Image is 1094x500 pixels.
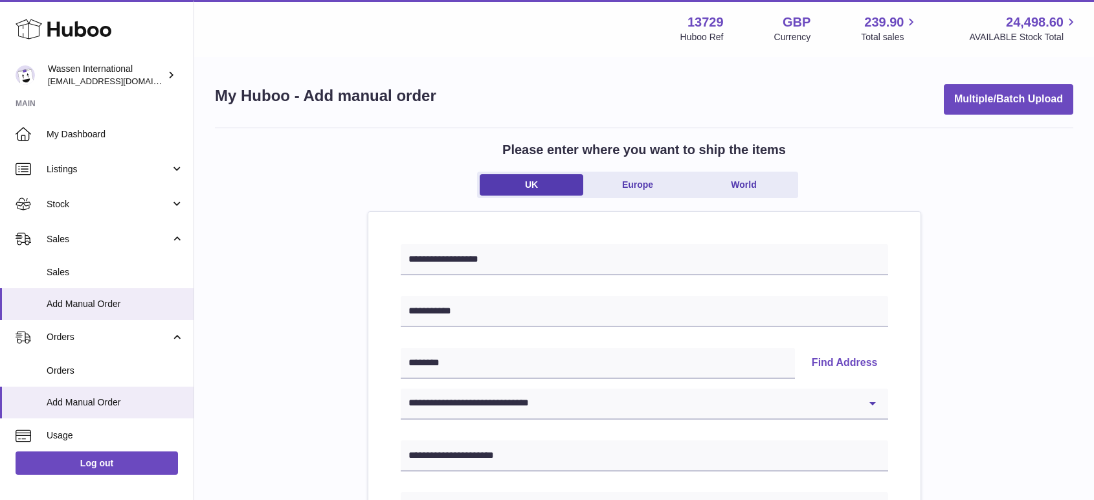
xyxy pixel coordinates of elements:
div: Wassen International [48,63,164,87]
a: 239.90 Total sales [861,14,919,43]
strong: GBP [783,14,810,31]
span: Orders [47,331,170,343]
a: UK [480,174,583,196]
a: 24,498.60 AVAILABLE Stock Total [969,14,1078,43]
strong: 13729 [687,14,724,31]
span: Sales [47,266,184,278]
div: Currency [774,31,811,43]
h2: Please enter where you want to ship the items [502,141,786,159]
span: Stock [47,198,170,210]
span: My Dashboard [47,128,184,141]
img: gemma.moses@wassen.com [16,65,35,85]
a: Europe [586,174,689,196]
span: Sales [47,233,170,245]
span: AVAILABLE Stock Total [969,31,1078,43]
a: World [692,174,796,196]
button: Find Address [801,348,888,379]
span: Listings [47,163,170,176]
div: Huboo Ref [680,31,724,43]
span: Add Manual Order [47,396,184,409]
h1: My Huboo - Add manual order [215,85,436,106]
span: 24,498.60 [1006,14,1064,31]
span: [EMAIL_ADDRESS][DOMAIN_NAME] [48,76,190,86]
span: 239.90 [864,14,904,31]
button: Multiple/Batch Upload [944,84,1073,115]
span: Orders [47,365,184,377]
span: Add Manual Order [47,298,184,310]
a: Log out [16,451,178,475]
span: Total sales [861,31,919,43]
span: Usage [47,429,184,442]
